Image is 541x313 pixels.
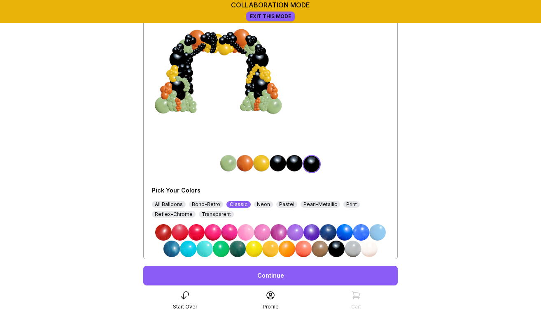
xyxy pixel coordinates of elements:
[152,186,294,195] div: Pick Your Colors
[143,266,398,285] a: Continue
[152,201,186,208] div: All Balloons
[246,12,295,21] a: Exit This Mode
[254,201,273,208] div: Neon
[189,201,223,208] div: Boho-Retro
[263,304,279,310] div: Profile
[301,201,340,208] div: Pearl-Metallic
[276,201,297,208] div: Pastel
[152,211,196,218] div: Reflex-Chrome
[351,304,361,310] div: Cart
[343,201,360,208] div: Print
[173,304,197,310] div: Start Over
[199,211,234,218] div: Transparent
[226,201,251,208] div: Classic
